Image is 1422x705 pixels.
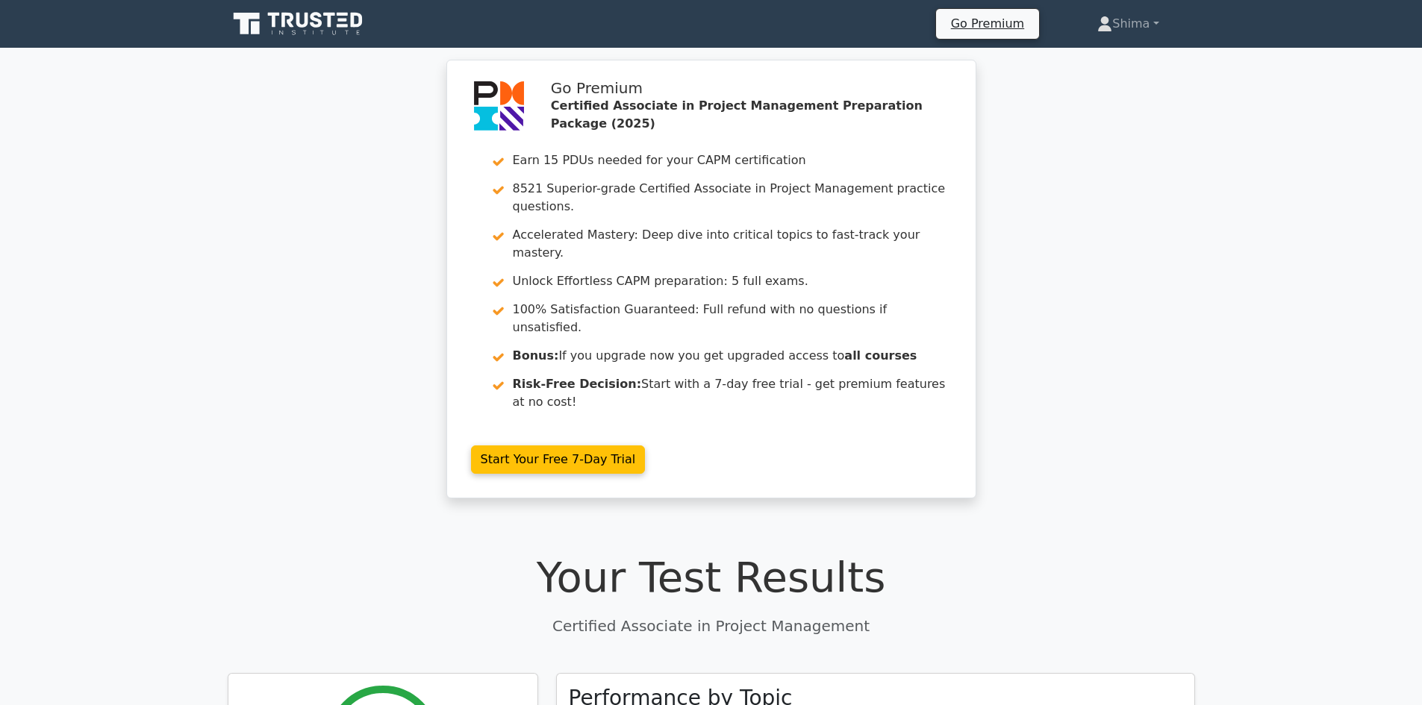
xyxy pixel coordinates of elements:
a: Shima [1061,9,1194,39]
p: Certified Associate in Project Management [228,615,1195,637]
a: Start Your Free 7-Day Trial [471,445,646,474]
a: Go Premium [942,13,1033,34]
h1: Your Test Results [228,552,1195,602]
